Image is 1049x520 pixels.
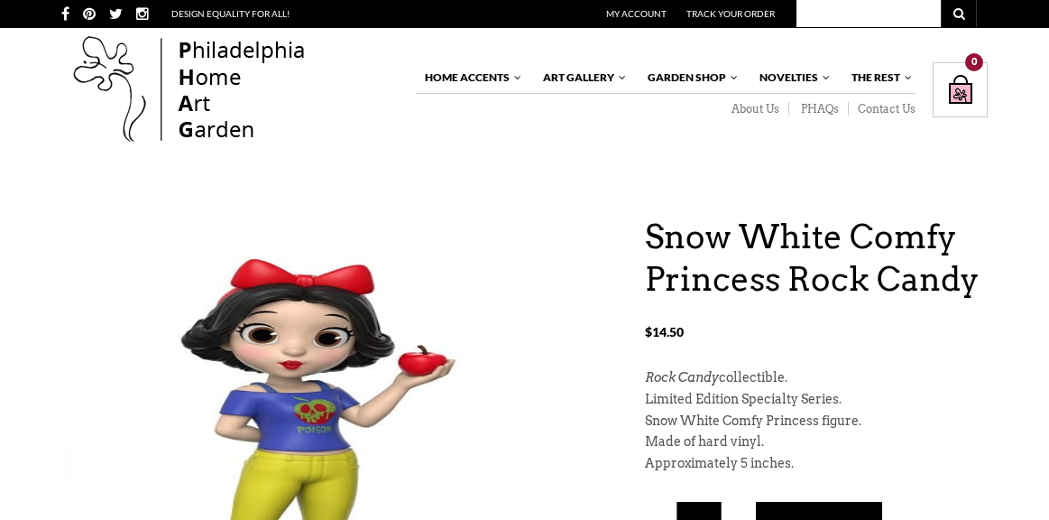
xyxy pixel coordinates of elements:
a: My Account [606,8,667,19]
p: Made of hard vinyl. [645,432,988,453]
a: Art Gallery [534,62,628,93]
a: Garden Shop [639,62,740,93]
bdi: 14.50 [645,324,684,339]
a: Novelties [750,62,832,93]
a: Track Your Order [686,8,775,19]
a: Home Accents [416,62,523,93]
p: Approximately 5 inches. [645,453,988,475]
p: Limited Edition Specialty Series. [645,389,988,411]
a: The Rest [842,62,914,93]
h1: Snow White Comfy Princess Rock Candy [645,216,988,301]
span: $ [645,324,652,339]
p: collectible. [645,367,988,389]
p: Snow White Comfy Princess figure. [645,411,988,432]
a: PHAQs [789,102,849,116]
em: Rock Candy [645,370,719,385]
a: Contact Us [849,102,916,116]
div: 0 [965,53,983,71]
a: About Us [720,102,789,116]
